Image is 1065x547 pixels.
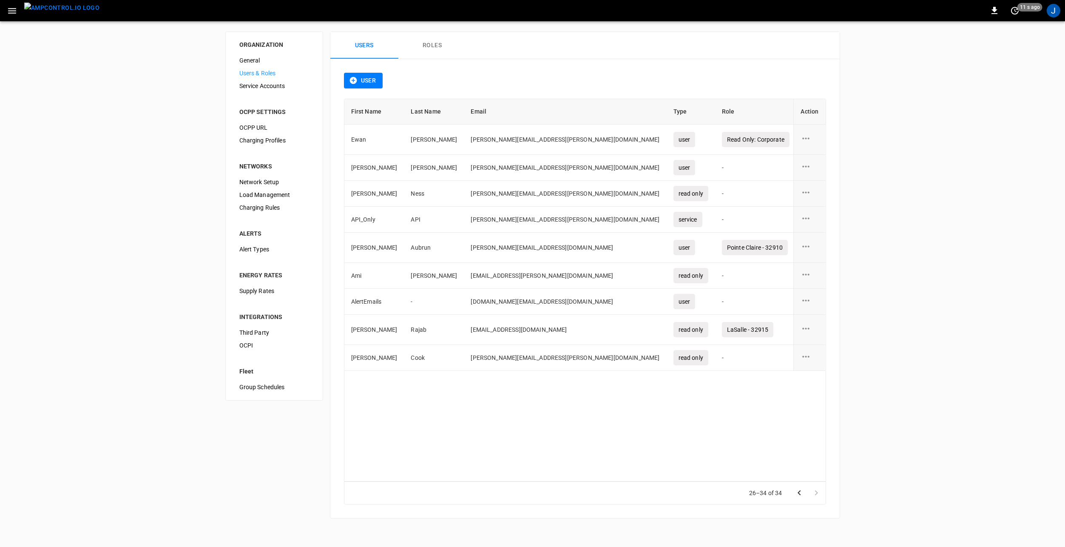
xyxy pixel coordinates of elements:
div: ORGANIZATION [239,40,309,49]
th: Action [794,99,826,125]
td: [PERSON_NAME][EMAIL_ADDRESS][PERSON_NAME][DOMAIN_NAME] [464,155,666,181]
td: Rajab [404,315,464,345]
td: [EMAIL_ADDRESS][PERSON_NAME][DOMAIN_NAME] [464,263,666,289]
div: INTEGRATIONS [239,313,309,321]
td: Ewan [344,125,404,155]
div: ENERGY RATES [239,271,309,279]
th: Type [667,99,715,125]
div: NETWORKS [239,162,309,171]
button: set refresh interval [1008,4,1022,17]
span: Service Accounts [239,82,309,91]
div: read only [673,350,708,365]
div: read only [673,268,708,283]
span: Third Party [239,328,309,337]
div: Users & Roles [233,67,316,80]
div: OCPP SETTINGS [239,108,309,116]
td: - [715,207,796,233]
td: - [715,155,796,181]
div: user action options [801,323,819,336]
span: Users & Roles [239,69,309,78]
div: General [233,54,316,67]
div: user [673,240,696,255]
th: Email [464,99,666,125]
div: user action options [801,133,819,146]
div: Supply Rates [233,285,316,297]
span: Network Setup [239,178,309,187]
td: [PERSON_NAME][EMAIL_ADDRESS][PERSON_NAME][DOMAIN_NAME] [464,125,666,155]
td: [EMAIL_ADDRESS][DOMAIN_NAME] [464,315,666,345]
td: [PERSON_NAME] [404,155,464,181]
td: Ami [344,263,404,289]
div: Network Setup [233,176,316,188]
td: [PERSON_NAME] [404,263,464,289]
td: - [715,181,796,207]
td: - [404,289,464,315]
span: Charging Profiles [239,136,309,145]
span: 11 s ago [1017,3,1042,11]
div: user [673,294,696,309]
td: Ness [404,181,464,207]
td: [PERSON_NAME] [344,233,404,263]
div: user action options [801,269,819,282]
p: 26–34 of 34 [749,489,782,497]
span: Charging Rules [239,203,309,212]
th: Last Name [404,99,464,125]
td: [PERSON_NAME] [344,315,404,345]
table: users-table [344,99,873,371]
td: [PERSON_NAME][EMAIL_ADDRESS][DOMAIN_NAME] [464,233,666,263]
td: [PERSON_NAME][EMAIL_ADDRESS][PERSON_NAME][DOMAIN_NAME] [464,345,666,371]
div: OCPP URL [233,121,316,134]
div: ALERTS [239,229,309,238]
td: - [715,289,796,315]
span: Alert Types [239,245,309,254]
td: [PERSON_NAME] [344,181,404,207]
td: [PERSON_NAME] [344,155,404,181]
td: Aubrun [404,233,464,263]
td: AlertEmails [344,289,404,315]
div: Fleet [239,367,309,376]
td: [PERSON_NAME][EMAIL_ADDRESS][PERSON_NAME][DOMAIN_NAME] [464,181,666,207]
div: read only [673,322,708,337]
th: First Name [344,99,404,125]
td: - [715,345,796,371]
button: Roles [398,32,466,59]
div: Service Accounts [233,80,316,92]
span: Load Management [239,191,309,199]
td: API_Only [344,207,404,233]
td: API [404,207,464,233]
button: Go to previous page [791,484,808,501]
div: Read Only: Corporate [722,132,790,147]
div: user action options [801,187,819,200]
span: Supply Rates [239,287,309,296]
button: User [344,73,383,88]
div: OCPI [233,339,316,352]
div: profile-icon [1047,4,1060,17]
img: ampcontrol.io logo [24,3,99,13]
div: LaSalle - 32915 [722,322,773,337]
button: Users [330,32,398,59]
div: Third Party [233,326,316,339]
div: service [673,212,702,227]
div: user [673,160,696,175]
th: Role [715,99,796,125]
div: Group Schedules [233,381,316,393]
div: user action options [801,351,819,364]
div: user [673,132,696,147]
div: Charging Profiles [233,134,316,147]
div: user action options [801,213,819,226]
div: Load Management [233,188,316,201]
div: Charging Rules [233,201,316,214]
span: General [239,56,309,65]
div: user action options [801,241,819,254]
div: user action options [801,161,819,174]
div: read only [673,186,708,201]
div: user action options [801,295,819,308]
span: Group Schedules [239,383,309,392]
div: Alert Types [233,243,316,256]
td: [PERSON_NAME] [344,345,404,371]
td: [DOMAIN_NAME][EMAIL_ADDRESS][DOMAIN_NAME] [464,289,666,315]
td: - [715,263,796,289]
td: [PERSON_NAME][EMAIL_ADDRESS][PERSON_NAME][DOMAIN_NAME] [464,207,666,233]
td: Cook [404,345,464,371]
td: [PERSON_NAME] [404,125,464,155]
